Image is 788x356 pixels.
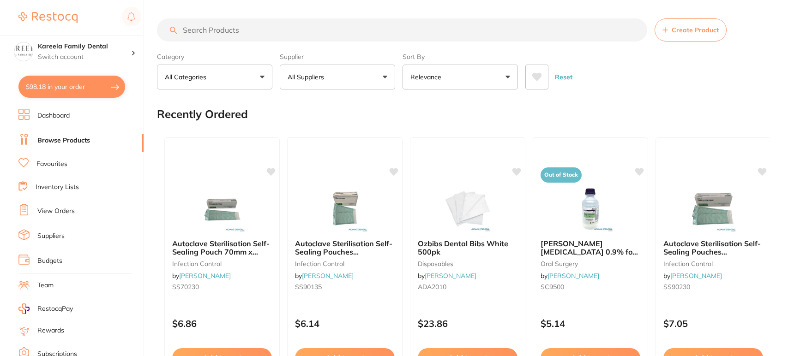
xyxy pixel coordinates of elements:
span: by [541,272,599,280]
button: All Suppliers [280,65,395,89]
small: infection control [663,260,763,267]
b: Ozbibs Dental Bibs White 500pk [418,239,517,256]
a: Suppliers [37,231,65,241]
span: by [172,272,231,280]
b: Autoclave Sterilisation Self- Sealing Pouches 90x135mm [295,239,395,256]
button: Create Product [655,18,727,42]
a: [PERSON_NAME] [425,272,476,280]
span: by [295,272,354,280]
img: Baxter Sodium Chloride 0.9% for Irrigation 500ml Bottle [560,186,620,232]
p: $7.05 [663,318,763,329]
button: All Categories [157,65,272,89]
small: ADA2010 [418,283,517,291]
img: RestocqPay [18,303,30,314]
span: by [663,272,722,280]
small: infection control [295,260,395,267]
p: $6.86 [172,318,272,329]
h2: Recently Ordered [157,108,248,121]
small: SC9500 [541,283,640,291]
p: Relevance [410,72,445,82]
a: Favourites [36,160,67,169]
p: All Categories [165,72,210,82]
a: Inventory Lists [36,183,79,192]
small: disposables [418,260,517,267]
a: Restocq Logo [18,7,78,28]
p: All Suppliers [288,72,328,82]
small: SS90230 [663,283,763,291]
img: Autoclave Sterilisation Self- Sealing Pouch 70mm x 230mm [192,186,252,232]
p: $6.14 [295,318,395,329]
label: Supplier [280,53,395,61]
button: $98.18 in your order [18,76,125,98]
span: Out of Stock [541,167,582,183]
small: infection control [172,260,272,267]
span: Create Product [672,26,719,34]
small: SS90135 [295,283,395,291]
label: Sort By [403,53,518,61]
a: Rewards [37,326,64,335]
h4: Kareela Family Dental [38,42,131,51]
a: [PERSON_NAME] [302,272,354,280]
b: Autoclave Sterilisation Self- Sealing Pouch 70mm x 230mm [172,239,272,256]
label: Category [157,53,272,61]
a: Budgets [37,256,62,266]
a: RestocqPay [18,303,73,314]
p: $23.86 [418,318,517,329]
b: Baxter Sodium Chloride 0.9% for Irrigation 500ml Bottle [541,239,640,256]
img: Restocq Logo [18,12,78,23]
small: oral surgery [541,260,640,267]
a: View Orders [37,207,75,216]
b: Autoclave Sterilisation Self- Sealing Pouches 90x230mm [663,239,763,256]
img: Autoclave Sterilisation Self- Sealing Pouches 90x135mm [315,186,375,232]
p: $5.14 [541,318,640,329]
span: by [418,272,476,280]
small: SS70230 [172,283,272,291]
p: Switch account [38,53,131,62]
button: Relevance [403,65,518,89]
a: Browse Products [37,136,90,145]
button: Reset [552,65,575,89]
a: [PERSON_NAME] [547,272,599,280]
span: RestocqPay [37,304,73,314]
img: Kareela Family Dental [14,42,33,61]
a: Dashboard [37,111,70,120]
img: Autoclave Sterilisation Self- Sealing Pouches 90x230mm [683,186,743,232]
a: [PERSON_NAME] [670,272,722,280]
a: [PERSON_NAME] [179,272,231,280]
img: Ozbibs Dental Bibs White 500pk [438,186,498,232]
a: Team [37,281,54,290]
input: Search Products [157,18,647,42]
